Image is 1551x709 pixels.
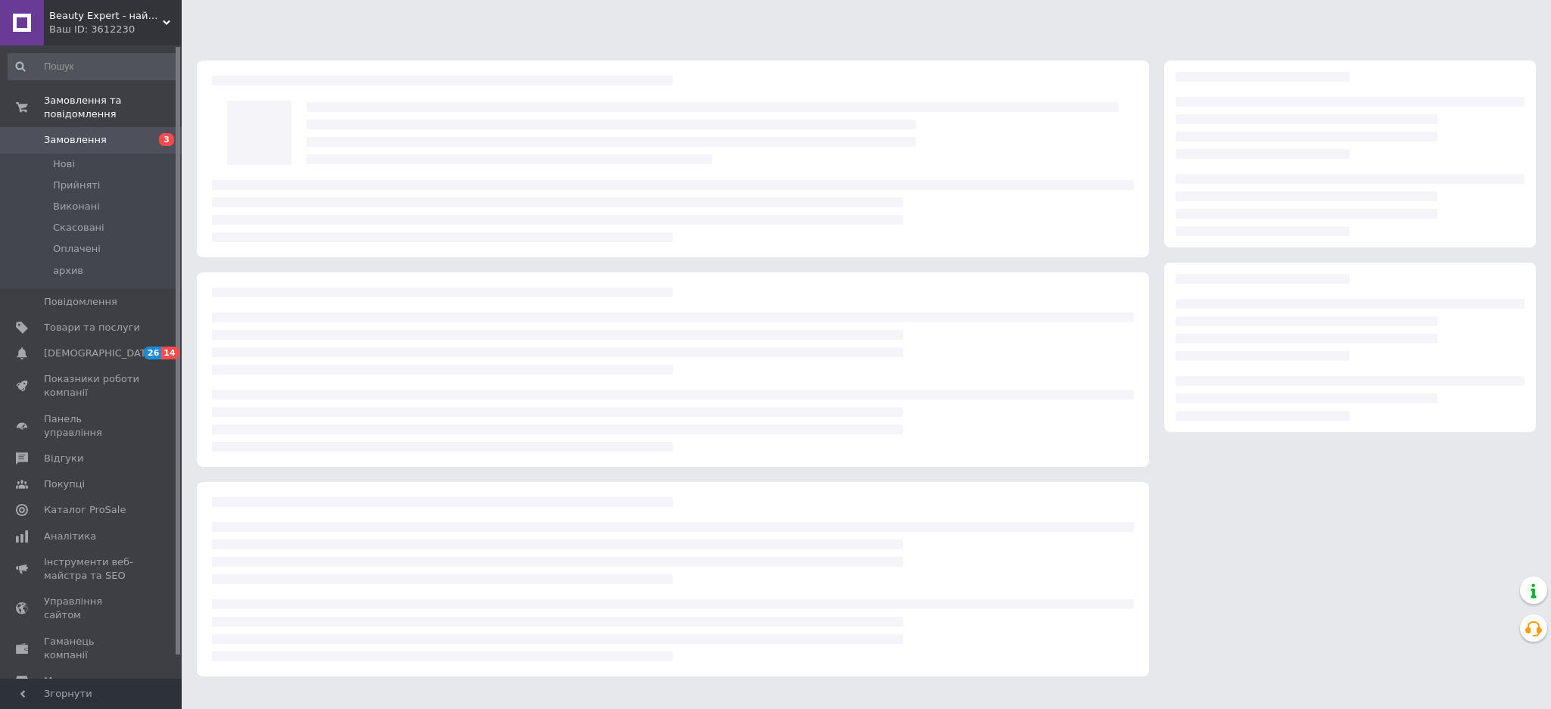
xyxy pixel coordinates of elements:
[144,347,161,359] span: 26
[53,200,100,213] span: Виконані
[44,94,182,121] span: Замовлення та повідомлення
[8,53,179,80] input: Пошук
[53,264,83,278] span: архив
[44,347,156,360] span: [DEMOGRAPHIC_DATA]
[53,242,101,256] span: Оплачені
[44,295,117,309] span: Повідомлення
[53,221,104,235] span: Скасовані
[44,133,107,147] span: Замовлення
[49,23,182,36] div: Ваш ID: 3612230
[53,157,75,171] span: Нові
[44,321,140,334] span: Товари та послуги
[44,452,83,465] span: Відгуки
[44,372,140,400] span: Показники роботи компанії
[161,347,179,359] span: 14
[53,179,100,192] span: Прийняті
[44,412,140,440] span: Панель управління
[44,503,126,517] span: Каталог ProSale
[44,595,140,622] span: Управління сайтом
[159,133,174,146] span: 3
[44,674,83,688] span: Маркет
[44,635,140,662] span: Гаманець компанії
[44,555,140,583] span: Інструменти веб-майстра та SEO
[49,9,163,23] span: Beauty Expert - найкращі ціни, швидка відправка
[44,530,96,543] span: Аналітика
[44,477,85,491] span: Покупці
